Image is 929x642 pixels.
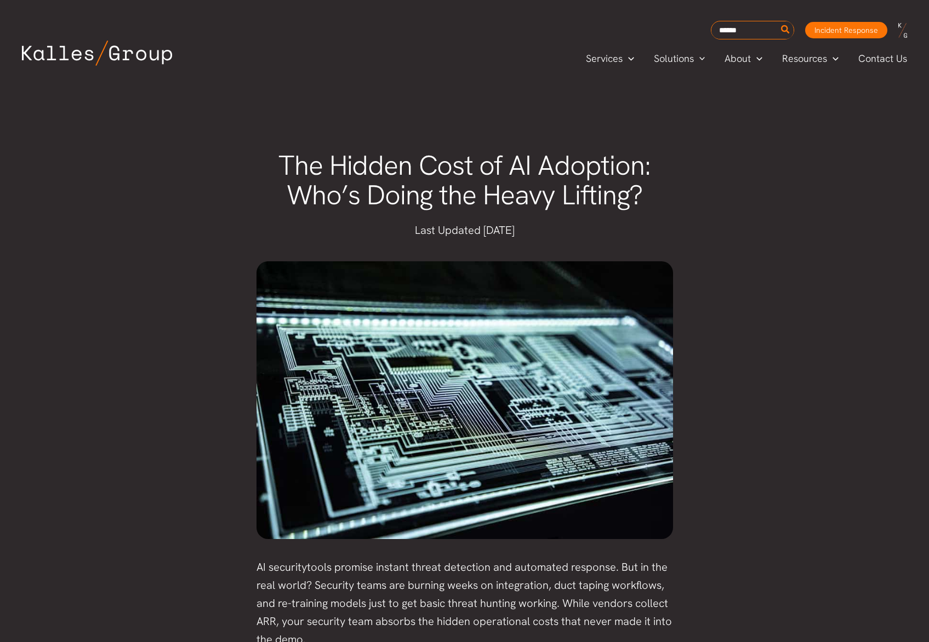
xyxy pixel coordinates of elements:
[22,41,172,66] img: Kalles Group
[278,147,651,213] span: The Hidden Cost of AI Adoption: Who’s Doing the Heavy Lifting?
[858,50,907,67] span: Contact Us
[805,22,887,38] a: Incident Response
[415,223,515,237] span: Last Updated [DATE]
[772,50,848,67] a: ResourcesMenu Toggle
[576,49,918,67] nav: Primary Site Navigation
[257,560,307,574] span: AI security
[751,50,762,67] span: Menu Toggle
[586,50,623,67] span: Services
[694,50,705,67] span: Menu Toggle
[779,21,793,39] button: Search
[715,50,772,67] a: AboutMenu Toggle
[644,50,715,67] a: SolutionsMenu Toggle
[848,50,918,67] a: Contact Us
[257,261,673,540] img: The Cost of AI Adoption
[725,50,751,67] span: About
[827,50,839,67] span: Menu Toggle
[654,50,694,67] span: Solutions
[576,50,644,67] a: ServicesMenu Toggle
[623,50,634,67] span: Menu Toggle
[782,50,827,67] span: Resources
